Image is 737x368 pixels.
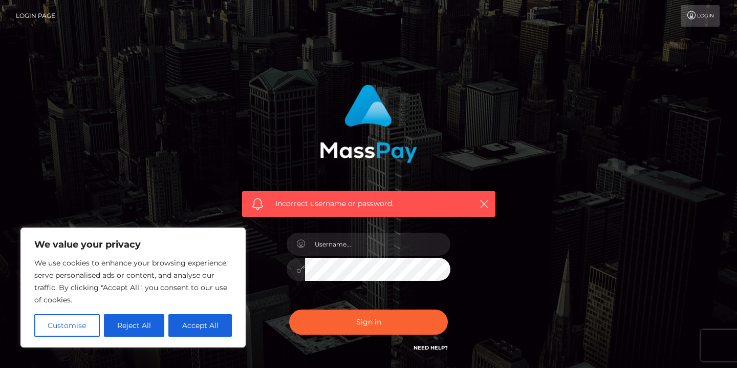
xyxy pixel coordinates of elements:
a: Need Help? [414,344,448,351]
a: Login [681,5,720,27]
a: Login Page [16,5,55,27]
p: We value your privacy [34,238,232,251]
span: Incorrect username or password. [275,198,462,209]
button: Customise [34,314,100,337]
img: MassPay Login [320,85,417,163]
input: Username... [305,233,450,256]
button: Reject All [104,314,165,337]
button: Sign in [289,310,448,335]
p: We use cookies to enhance your browsing experience, serve personalised ads or content, and analys... [34,257,232,306]
button: Accept All [168,314,232,337]
div: We value your privacy [20,228,246,347]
